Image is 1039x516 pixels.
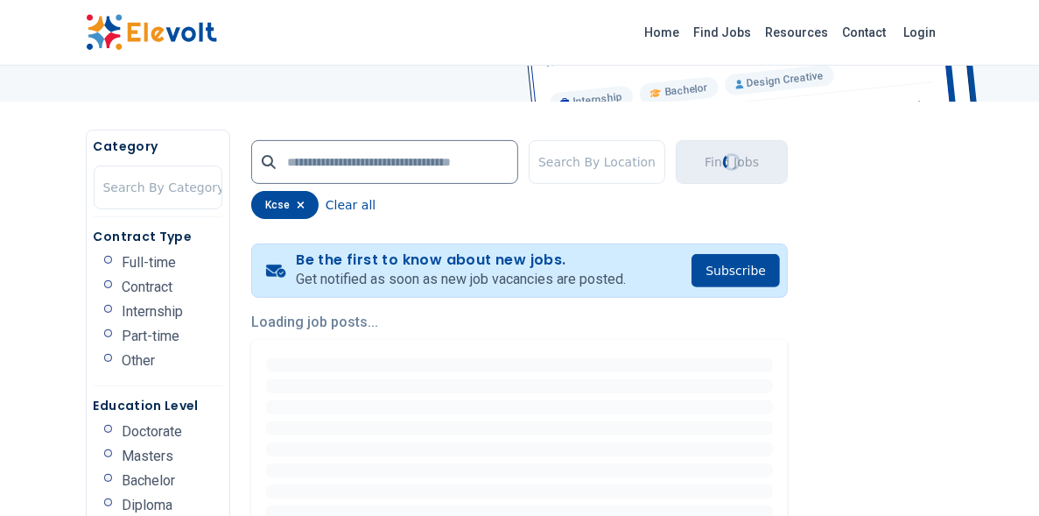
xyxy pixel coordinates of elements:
[676,140,788,184] button: Find JobsLoading...
[123,256,177,270] span: Full-time
[104,449,112,457] input: Masters
[951,432,1039,516] iframe: Chat Widget
[104,280,112,288] input: Contract
[687,18,759,46] a: Find Jobs
[123,305,184,319] span: Internship
[326,191,376,219] button: Clear all
[123,425,183,439] span: Doctorate
[94,397,222,414] h5: Education Level
[104,354,112,362] input: Other
[894,15,947,50] a: Login
[723,153,741,171] div: Loading...
[104,329,112,337] input: Part-time
[123,498,173,512] span: Diploma
[104,425,112,433] input: Doctorate
[759,18,836,46] a: Resources
[123,280,173,294] span: Contract
[123,449,174,463] span: Masters
[104,474,112,482] input: Bachelor
[123,329,180,343] span: Part-time
[104,305,112,313] input: Internship
[104,498,112,506] input: Diploma
[296,269,626,290] p: Get notified as soon as new job vacancies are posted.
[691,254,780,287] button: Subscribe
[251,312,788,333] p: Loading job posts...
[836,18,894,46] a: Contact
[251,191,319,219] div: kcse
[104,256,112,264] input: Full-time
[123,354,156,368] span: Other
[94,228,222,245] h5: Contract Type
[86,14,217,51] img: Elevolt
[94,138,222,155] h5: Category
[638,18,687,46] a: Home
[296,251,626,269] h4: Be the first to know about new jobs.
[123,474,176,488] span: Bachelor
